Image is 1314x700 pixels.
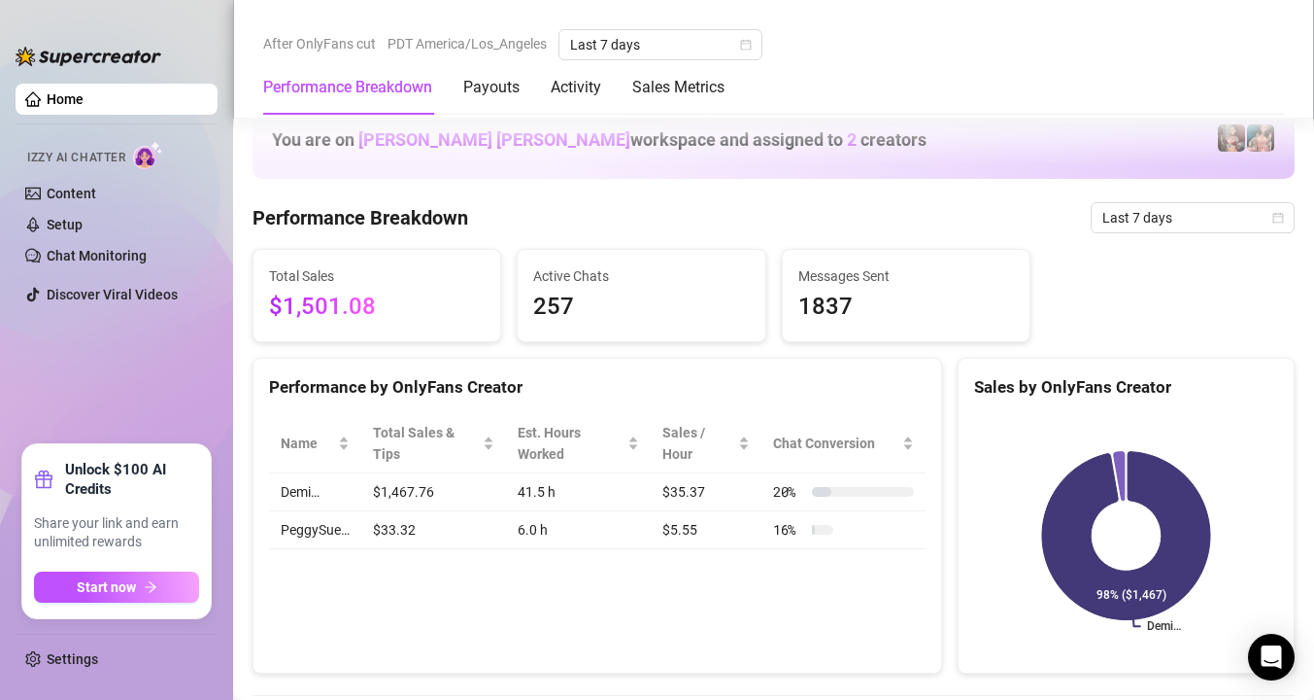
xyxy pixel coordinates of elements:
td: PeggySue… [269,511,361,549]
span: Share your link and earn unlimited rewards [34,514,199,552]
span: 257 [533,289,749,326]
img: AI Chatter [133,141,163,169]
div: Activity [551,76,601,99]
span: 1837 [798,289,1014,326]
img: Demi [1218,124,1245,152]
td: 41.5 h [506,473,652,511]
span: Chat Conversion [773,433,898,454]
th: Chat Conversion [761,414,926,473]
div: Sales Metrics [632,76,724,99]
text: Demi… [1147,619,1181,633]
a: Content [47,186,96,201]
div: Est. Hours Worked [518,422,624,465]
a: Chat Monitoring [47,248,147,263]
div: Performance Breakdown [263,76,432,99]
span: Izzy AI Chatter [27,149,125,167]
span: [PERSON_NAME] [PERSON_NAME] [358,129,630,150]
a: Settings [47,651,98,667]
span: Last 7 days [570,30,751,59]
span: $1,501.08 [269,289,485,326]
span: PDT America/Los_Angeles [387,29,547,58]
div: Sales by OnlyFans Creator [974,374,1278,401]
div: Payouts [463,76,520,99]
td: Demi… [269,473,361,511]
h1: You are on workspace and assigned to creators [272,129,927,151]
span: 20 % [773,481,804,503]
span: Start now [77,579,136,595]
strong: Unlock $100 AI Credits [65,460,199,499]
span: gift [34,470,53,489]
td: $35.37 [651,473,761,511]
button: Start nowarrow-right [34,572,199,603]
span: calendar [740,39,752,51]
div: Open Intercom Messenger [1248,634,1295,681]
img: logo-BBDzfeDw.svg [16,47,161,66]
span: 2 [847,129,857,150]
span: Name [281,433,334,454]
span: 16 % [773,519,804,541]
a: Home [47,91,84,107]
span: arrow-right [144,580,157,594]
span: calendar [1272,212,1284,224]
td: $5.55 [651,511,761,549]
span: Last 7 days [1102,203,1283,232]
td: 6.0 h [506,511,652,549]
span: After OnlyFans cut [263,29,376,58]
td: $33.32 [361,511,506,549]
th: Sales / Hour [651,414,761,473]
td: $1,467.76 [361,473,506,511]
th: Name [269,414,361,473]
th: Total Sales & Tips [361,414,506,473]
div: Performance by OnlyFans Creator [269,374,926,401]
span: Messages Sent [798,265,1014,287]
span: Active Chats [533,265,749,287]
span: Sales / Hour [662,422,734,465]
a: Discover Viral Videos [47,287,178,302]
span: Total Sales & Tips [373,422,479,465]
img: PeggySue [1247,124,1274,152]
h4: Performance Breakdown [253,204,468,231]
a: Setup [47,217,83,232]
span: Total Sales [269,265,485,287]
